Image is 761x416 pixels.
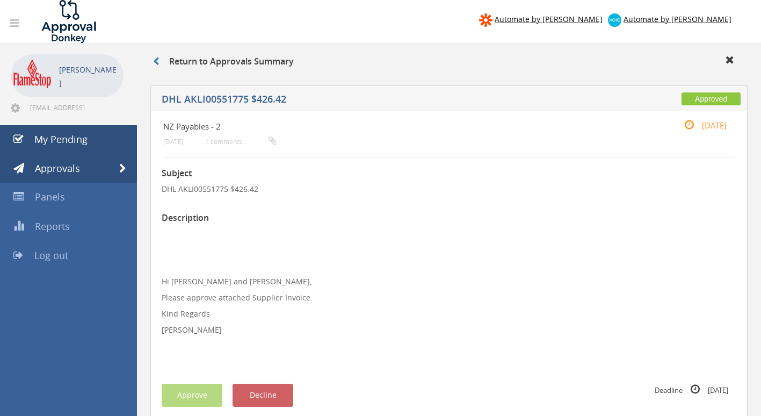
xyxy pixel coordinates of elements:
[608,13,621,27] img: xero-logo.png
[655,384,728,396] small: Deadline [DATE]
[233,384,293,407] button: Decline
[59,63,118,90] p: [PERSON_NAME]
[163,122,640,131] h4: NZ Payables - 2
[162,384,222,407] button: Approve
[682,92,741,105] span: Approved
[205,138,276,146] small: 1 comments...
[162,184,736,195] p: DHL AKLI00551775 $426.42
[162,169,736,178] h3: Subject
[35,162,80,175] span: Approvals
[34,133,88,146] span: My Pending
[35,220,70,233] span: Reports
[162,292,736,303] p: Please approve attached Supplier Invoice.
[624,14,731,24] span: Automate by [PERSON_NAME]
[30,103,121,112] span: [EMAIL_ADDRESS][DOMAIN_NAME]
[162,325,736,335] p: [PERSON_NAME]
[479,13,492,27] img: zapier-logomark.png
[495,14,603,24] span: Automate by [PERSON_NAME]
[34,249,68,262] span: Log out
[35,190,65,203] span: Panels
[153,57,294,67] h3: Return to Approvals Summary
[163,138,184,146] small: [DATE]
[162,309,736,319] p: Kind Regards
[162,94,566,107] h5: DHL AKLI00551775 $426.42
[162,213,736,223] h3: Description
[673,119,727,131] small: [DATE]
[162,276,736,287] p: Hi [PERSON_NAME] and [PERSON_NAME],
